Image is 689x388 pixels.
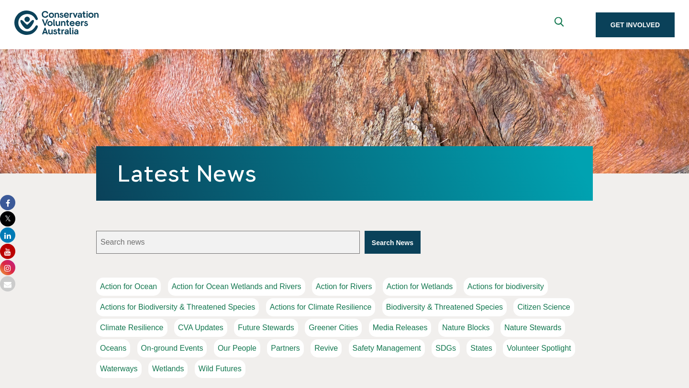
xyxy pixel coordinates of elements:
[369,319,432,337] a: Media Releases
[513,298,574,316] a: Citizen Science
[500,319,565,337] a: Nature Stewards
[383,278,456,296] a: Action for Wetlands
[464,278,548,296] a: Actions for biodiversity
[365,231,421,254] button: Search News
[148,360,188,378] a: Wetlands
[554,17,566,32] span: Expand search box
[596,12,675,37] a: Get Involved
[549,13,572,36] button: Expand search box Close search box
[96,360,142,378] a: Waterways
[96,231,360,254] input: Search news
[96,339,130,357] a: Oceans
[266,298,376,316] a: Actions for Climate Resilience
[382,298,507,316] a: Biodiversity & Threatened Species
[312,278,376,296] a: Action for Rivers
[467,339,496,357] a: States
[117,161,256,186] a: Latest News
[267,339,303,357] a: Partners
[305,319,362,337] a: Greener Cities
[311,339,342,357] a: Revive
[503,339,575,357] a: Volunteer Spotlight
[96,319,167,337] a: Climate Resilience
[14,11,99,35] img: logo.svg
[195,360,245,378] a: Wild Futures
[432,339,460,357] a: SDGs
[652,9,675,32] button: Show mobile navigation menu
[168,278,305,296] a: Action for Ocean Wetlands and Rivers
[174,319,227,337] a: CVA Updates
[96,278,161,296] a: Action for Ocean
[349,339,425,357] a: Safety Management
[96,298,259,316] a: Actions for Biodiversity & Threatened Species
[438,319,494,337] a: Nature Blocks
[234,319,298,337] a: Future Stewards
[137,339,207,357] a: On-ground Events
[214,339,260,357] a: Our People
